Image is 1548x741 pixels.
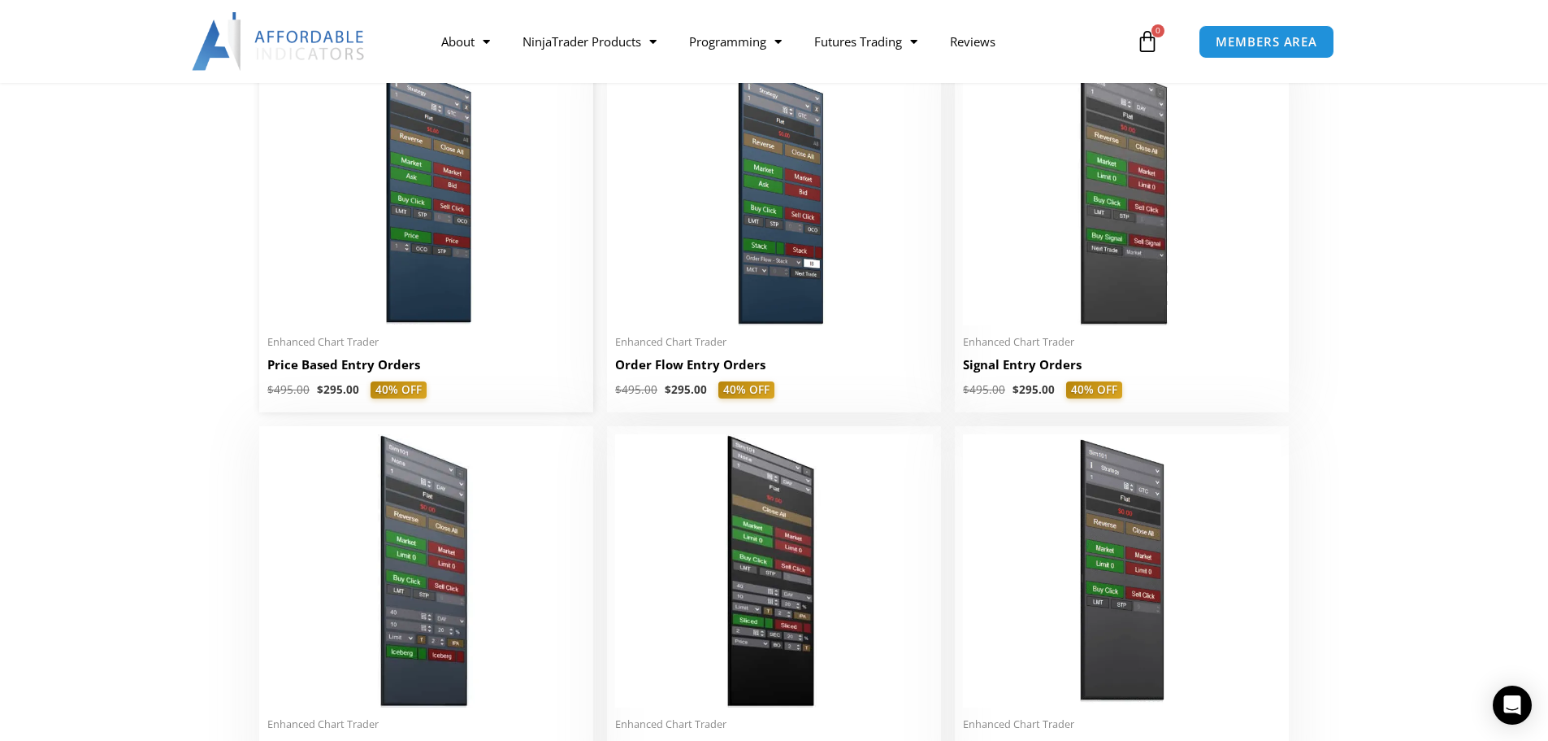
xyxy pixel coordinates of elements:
[615,52,933,325] img: Order Flow Entry Orders
[615,356,933,373] h2: Order Flow Entry Orders
[615,382,657,397] bdi: 495.00
[615,717,933,731] span: Enhanced Chart Trader
[267,335,585,349] span: Enhanced Chart Trader
[371,381,427,399] span: 40% OFF
[267,52,585,325] img: Price Based Entry Orders
[192,12,366,71] img: LogoAI | Affordable Indicators – NinjaTrader
[267,382,274,397] span: $
[673,23,798,60] a: Programming
[1066,381,1122,399] span: 40% OFF
[267,382,310,397] bdi: 495.00
[1151,24,1164,37] span: 0
[963,717,1281,731] span: Enhanced Chart Trader
[425,23,1132,60] nav: Menu
[963,52,1281,325] img: SignalEntryOrders
[317,382,359,397] bdi: 295.00
[665,382,671,397] span: $
[963,335,1281,349] span: Enhanced Chart Trader
[963,382,1005,397] bdi: 495.00
[615,382,622,397] span: $
[718,381,774,399] span: 40% OFF
[665,382,707,397] bdi: 295.00
[963,382,969,397] span: $
[963,356,1281,373] h2: Signal Entry Orders
[267,717,585,731] span: Enhanced Chart Trader
[1216,36,1317,48] span: MEMBERS AREA
[963,356,1281,381] a: Signal Entry Orders
[1012,382,1019,397] span: $
[506,23,673,60] a: NinjaTrader Products
[1493,686,1532,725] div: Open Intercom Messenger
[317,382,323,397] span: $
[934,23,1012,60] a: Reviews
[267,356,585,373] h2: Price Based Entry Orders
[1112,18,1183,65] a: 0
[425,23,506,60] a: About
[1012,382,1055,397] bdi: 295.00
[963,434,1281,708] img: BasicTools
[267,434,585,708] img: IceBergEntryOrders
[798,23,934,60] a: Futures Trading
[267,356,585,381] a: Price Based Entry Orders
[1199,25,1334,59] a: MEMBERS AREA
[615,434,933,708] img: TimeSlicedEntryOrders
[615,356,933,381] a: Order Flow Entry Orders
[615,335,933,349] span: Enhanced Chart Trader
